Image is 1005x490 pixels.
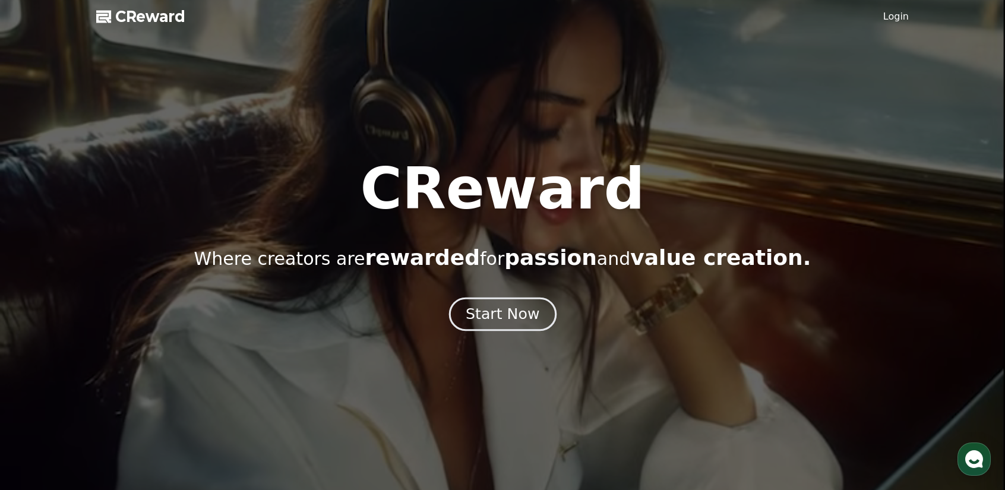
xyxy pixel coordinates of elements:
[78,377,153,406] a: Messages
[883,10,909,24] a: Login
[30,394,51,404] span: Home
[448,297,556,331] button: Start Now
[504,245,597,270] span: passion
[451,310,554,321] a: Start Now
[176,394,205,404] span: Settings
[99,395,134,404] span: Messages
[115,7,185,26] span: CReward
[153,377,228,406] a: Settings
[194,246,811,270] p: Where creators are for and
[4,377,78,406] a: Home
[466,304,539,324] div: Start Now
[96,7,185,26] a: CReward
[365,245,480,270] span: rewarded
[360,160,644,217] h1: CReward
[630,245,811,270] span: value creation.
